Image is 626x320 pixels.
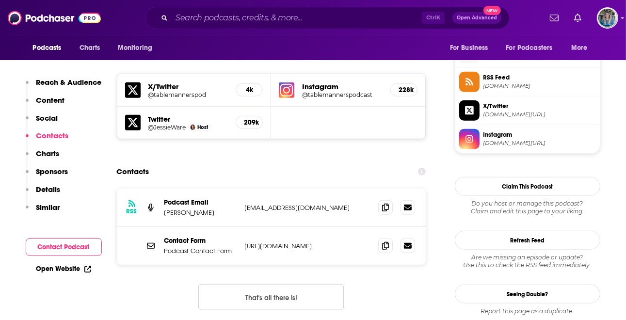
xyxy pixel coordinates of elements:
button: Claim This Podcast [455,177,600,196]
div: Claim and edit this page to your liking. [455,200,600,215]
p: Sponsors [36,167,68,176]
p: Social [36,113,58,123]
span: Logged in as EllaDavidson [597,7,618,29]
button: open menu [500,39,567,57]
a: X/Twitter[DOMAIN_NAME][URL] [459,100,596,121]
button: Contact Podcast [26,238,102,256]
a: Charts [73,39,106,57]
span: Ctrl K [422,12,445,24]
h5: Twitter [148,114,228,124]
a: @tablemannerspodcast [302,91,383,98]
div: Search podcasts, credits, & more... [145,7,510,29]
span: Do you host or manage this podcast? [455,200,600,208]
span: Monitoring [118,41,152,55]
button: Content [26,96,65,113]
a: RSS Feed[DOMAIN_NAME] [459,72,596,92]
p: Podcast Contact Form [164,247,237,255]
img: Jessie Ware [190,125,195,130]
span: New [483,6,501,15]
span: instagram.com/tablemannerspodcast [483,140,596,147]
button: Similar [26,203,60,221]
button: Nothing here. [198,284,344,310]
img: Podchaser - Follow, Share and Rate Podcasts [8,9,101,27]
a: @JessieWare [148,124,186,131]
button: Details [26,185,61,203]
p: [EMAIL_ADDRESS][DOMAIN_NAME] [245,204,371,212]
span: twitter.com/tablemannerspod [483,111,596,118]
h3: RSS [127,208,137,215]
p: Contacts [36,131,69,140]
p: Content [36,96,65,105]
span: For Podcasters [506,41,553,55]
button: Refresh Feed [455,231,600,250]
p: Podcast Email [164,198,237,207]
p: Charts [36,149,60,158]
p: [PERSON_NAME] [164,208,237,217]
a: Show notifications dropdown [546,10,562,26]
button: open menu [564,39,600,57]
h5: 4k [244,86,255,94]
button: open menu [443,39,500,57]
input: Search podcasts, credits, & more... [172,10,422,26]
button: Social [26,113,58,131]
span: For Business [450,41,488,55]
button: Reach & Audience [26,78,102,96]
p: Contact Form [164,237,237,245]
span: More [571,41,588,55]
div: Are we missing an episode or update? Use this to check the RSS feed immediately. [455,254,600,269]
span: Instagram [483,130,596,139]
p: [URL][DOMAIN_NAME] [245,242,371,250]
a: Show notifications dropdown [570,10,585,26]
p: Similar [36,203,60,212]
h5: 228k [399,86,409,94]
p: Details [36,185,61,194]
span: X/Twitter [483,102,596,111]
img: iconImage [279,82,294,98]
a: Seeing Double? [455,285,600,304]
button: Open AdvancedNew [452,12,501,24]
span: Host [197,124,208,130]
p: Reach & Audience [36,78,102,87]
button: open menu [111,39,165,57]
h5: 209k [244,118,255,127]
h5: Instagram [302,82,383,91]
img: User Profile [597,7,618,29]
button: Contacts [26,131,69,149]
div: Report this page as a duplicate. [455,307,600,315]
span: RSS Feed [483,73,596,82]
span: Podcasts [33,41,62,55]
h2: Contacts [117,162,149,181]
button: Sponsors [26,167,68,185]
button: Show profile menu [597,7,618,29]
span: Open Advanced [457,16,497,20]
a: @tablemannerspod [148,91,228,98]
button: Charts [26,149,60,167]
span: Charts [80,41,100,55]
button: open menu [26,39,74,57]
h5: X/Twitter [148,82,228,91]
a: Open Website [36,265,91,273]
a: Instagram[DOMAIN_NAME][URL] [459,129,596,149]
span: feeds.acast.com [483,82,596,90]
